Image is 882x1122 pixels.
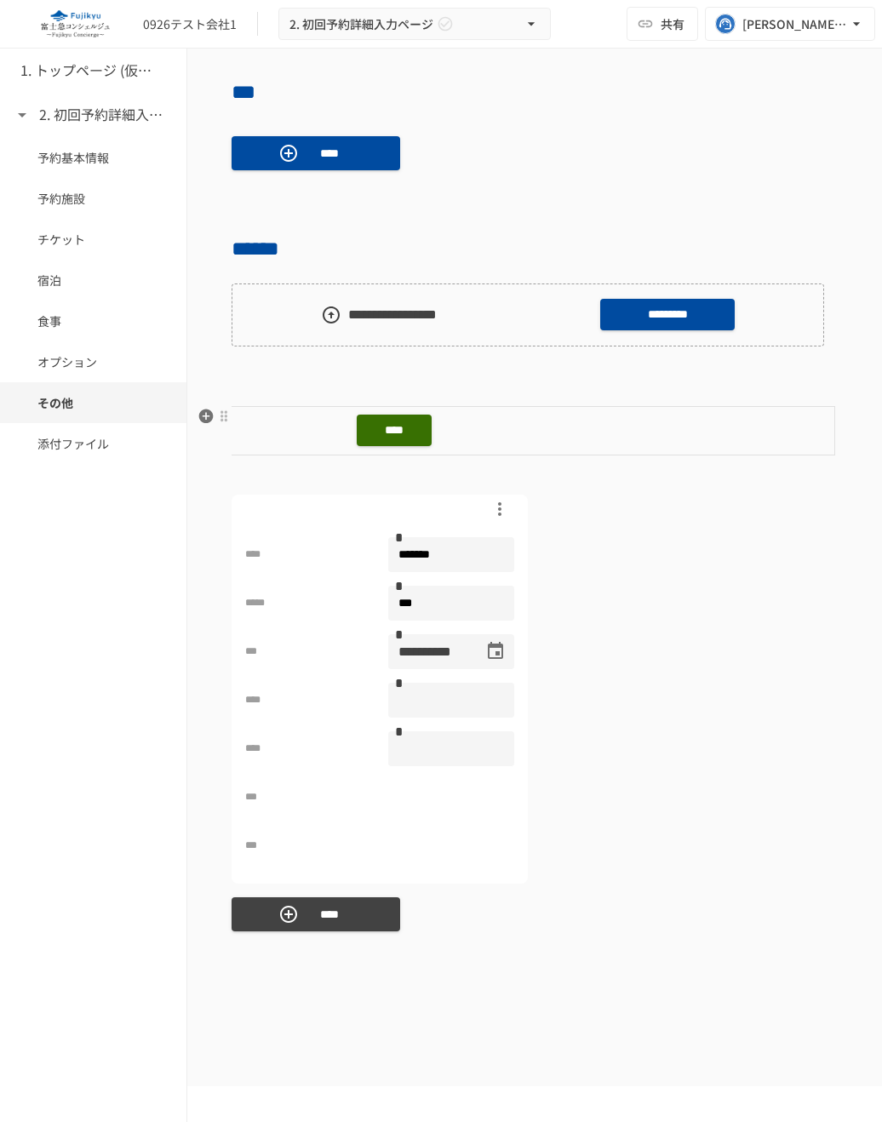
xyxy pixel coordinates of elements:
[278,8,551,41] button: 2. 初回予約詳細入力ページ
[37,271,149,289] span: 宿泊
[39,104,175,126] h6: 2. 初回予約詳細入力ページ
[661,14,684,33] span: 共有
[37,312,149,330] span: 食事
[37,434,149,453] span: 添付ファイル
[37,352,149,371] span: オプション
[37,148,149,167] span: 予約基本情報
[37,230,149,249] span: チケット
[705,7,875,41] button: [PERSON_NAME][EMAIL_ADDRESS][PERSON_NAME][DOMAIN_NAME]
[627,7,698,41] button: 共有
[143,15,237,33] div: 0926テスト会社1
[289,14,433,35] span: 2. 初回予約詳細入力ページ
[20,10,129,37] img: eQeGXtYPV2fEKIA3pizDiVdzO5gJTl2ahLbsPaD2E4R
[37,393,149,412] span: その他
[20,60,157,82] h6: 1. トップページ (仮予約一覧)
[478,634,513,668] button: Choose date, selected date is 2025年9月25日
[742,14,848,35] div: [PERSON_NAME][EMAIL_ADDRESS][PERSON_NAME][DOMAIN_NAME]
[37,189,149,208] span: 予約施設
